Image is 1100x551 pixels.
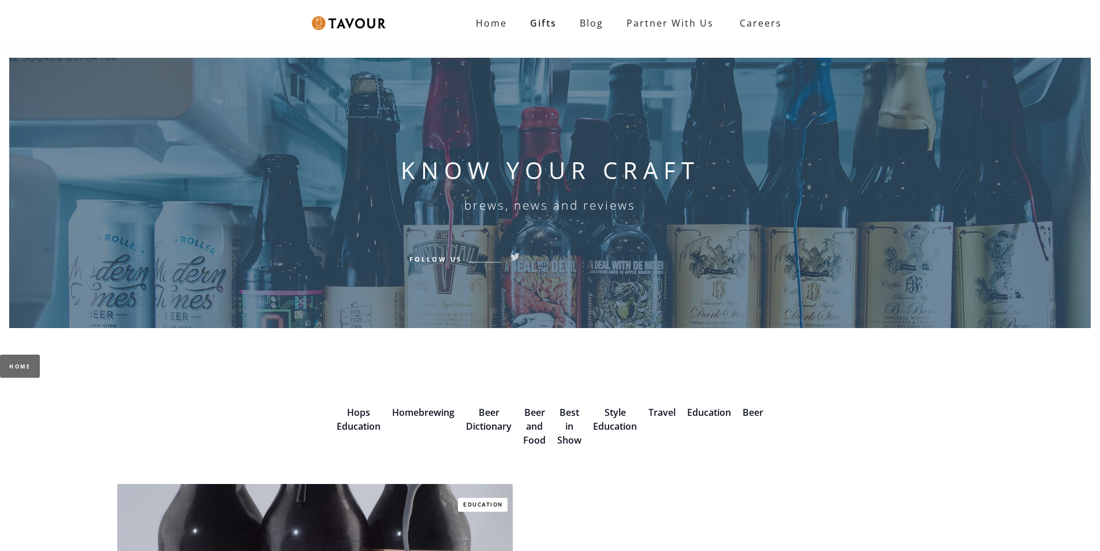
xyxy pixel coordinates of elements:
[409,254,462,264] h6: Follow Us
[740,12,782,35] strong: Careers
[466,406,512,433] a: Beer Dictionary
[476,17,507,29] strong: Home
[392,406,454,419] a: Homebrewing
[725,7,790,39] a: Careers
[615,12,725,35] a: Partner with Us
[519,12,568,35] a: Gifts
[401,157,700,184] h1: KNOW YOUR CRAFT
[687,406,731,419] a: Education
[568,12,615,35] a: Blog
[593,406,637,433] a: Style Education
[464,198,636,212] h6: brews, news and reviews
[743,406,763,419] a: Beer
[648,406,676,419] a: Travel
[337,406,381,433] a: Hops Education
[464,12,519,35] a: Home
[557,406,581,446] a: Best in Show
[458,498,508,512] a: Education
[523,406,546,446] a: Beer and Food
